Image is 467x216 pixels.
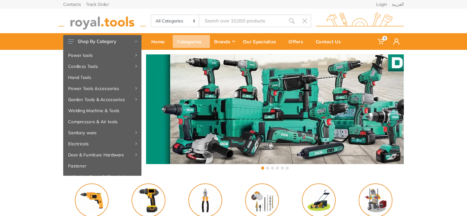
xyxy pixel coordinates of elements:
a: Garden Tools & Accessories [63,94,141,105]
a: Fastener [63,160,141,171]
select: Category [151,15,199,27]
button: Shop By Category [63,35,141,48]
a: Sanitary ware [63,127,141,138]
a: Track Order [86,2,109,6]
a: Home [147,33,173,50]
div: Categories [173,35,210,48]
a: Door & Furniture Hardware [63,149,141,160]
a: Hand Tools [63,72,141,83]
div: Our Specialize [239,35,284,48]
a: Adhesive, Spray & Chemical [63,171,141,183]
a: العربية [392,2,404,6]
input: Site search [199,14,285,27]
a: Power tools [63,50,141,61]
div: Contact Us [311,35,349,48]
a: Cordless Tools [63,61,141,72]
img: royal.tools Logo [316,13,404,29]
div: Offers [284,35,311,48]
span: 0 [382,36,387,41]
a: Contact Us [311,33,349,50]
a: Contacts [63,2,81,6]
a: Our Specialize [239,33,284,50]
a: Welding Machine & Tools [63,105,141,116]
img: royal.tools Logo [58,13,146,29]
div: Home [147,35,173,48]
div: Brands [210,35,239,48]
a: Power Tools Accessories [63,83,141,94]
a: Offers [284,33,311,50]
a: Login [376,2,387,6]
a: Categories [173,33,210,50]
a: Compressors & Air tools [63,116,141,127]
a: 0 [373,33,389,50]
a: Electricals [63,138,141,149]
